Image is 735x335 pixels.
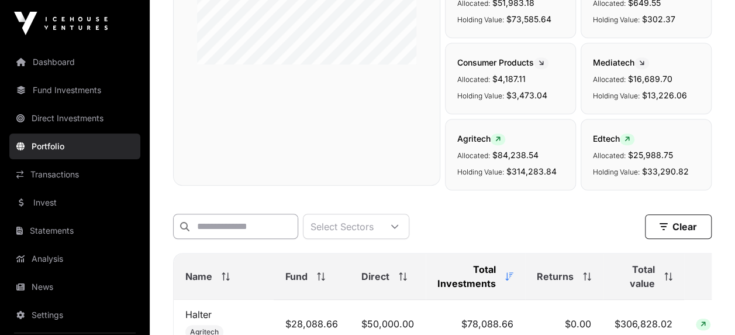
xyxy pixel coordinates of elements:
span: Holding Value: [593,91,640,100]
span: $4,187.11 [492,74,526,84]
a: Portfolio [9,134,140,159]
img: Icehouse Ventures Logo [14,12,108,35]
span: $33,290.82 [642,166,689,176]
span: Fund [285,269,308,283]
span: $302.37 [642,14,675,24]
span: $3,473.04 [506,90,547,100]
a: Transactions [9,162,140,187]
span: Holding Value: [457,167,504,176]
a: Fund Investments [9,77,140,103]
span: Agritech [457,134,505,143]
span: Allocated: [593,151,626,160]
a: Direct Investments [9,105,140,131]
span: Mediatech [593,57,649,67]
span: $16,689.70 [628,74,672,84]
span: Holding Value: [593,167,640,176]
a: Analysis [9,246,140,272]
button: Clear [645,214,712,239]
span: $13,226.06 [642,90,687,100]
a: News [9,274,140,300]
span: Returns [537,269,574,283]
span: Consumer Products [457,57,548,67]
iframe: Chat Widget [677,279,735,335]
span: Holding Value: [457,15,504,24]
span: Allocated: [593,75,626,84]
span: $73,585.64 [506,14,551,24]
span: Total Investments [437,262,496,290]
span: Allocated: [457,75,490,84]
span: Allocated: [457,151,490,160]
a: Dashboard [9,49,140,75]
div: Select Sectors [303,214,381,238]
span: Holding Value: [457,91,504,100]
a: Settings [9,302,140,328]
span: Name [185,269,212,283]
span: Holding Value: [593,15,640,24]
span: $84,238.54 [492,150,539,160]
span: $25,988.75 [628,150,673,160]
a: Halter [185,309,212,320]
span: Total value [615,262,655,290]
a: Invest [9,190,140,216]
span: Edtech [593,134,634,143]
span: $314,283.84 [506,166,557,176]
span: Direct [361,269,389,283]
a: Statements [9,218,140,244]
